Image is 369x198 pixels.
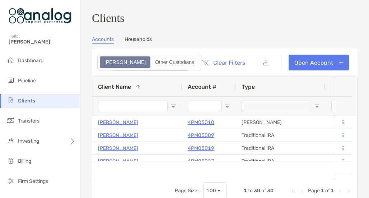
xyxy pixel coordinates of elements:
[224,103,230,109] button: Open Filter Menu
[97,54,201,70] div: segmented control
[254,188,260,194] span: 30
[196,55,251,70] button: Clear Filters
[188,101,221,112] input: Account # Filter Input
[289,55,349,70] a: Open Account
[236,142,326,155] div: Traditional IRA
[6,136,15,145] img: investing icon
[171,103,176,109] button: Open Filter Menu
[18,178,48,184] span: Firm Settings
[18,158,31,164] span: Billing
[248,188,253,194] span: to
[291,188,296,194] div: First Page
[9,39,76,45] span: [PERSON_NAME]!
[6,156,15,165] img: billing icon
[308,188,320,194] span: Page
[18,138,39,144] span: Investing
[346,188,351,194] div: Last Page
[18,118,39,124] span: Transfers
[331,188,334,194] span: 1
[321,188,324,194] span: 1
[244,188,247,194] span: 1
[188,157,214,166] a: 4PM05027
[6,56,15,64] img: dashboard icon
[236,116,326,129] div: [PERSON_NAME]
[6,76,15,84] img: pipeline icon
[101,57,150,67] div: Zoe
[188,144,214,153] a: 4PM05019
[92,11,358,25] h3: Clients
[206,188,216,194] div: 100
[98,157,138,166] a: [PERSON_NAME]
[18,57,43,64] span: Dashboard
[299,188,305,194] div: Previous Page
[337,188,343,194] div: Next Page
[261,188,266,194] span: of
[98,144,138,153] a: [PERSON_NAME]
[188,83,216,90] span: Account #
[236,129,326,142] div: Traditional IRA
[98,83,131,90] span: Client Name
[125,36,152,44] a: Households
[98,118,138,127] a: [PERSON_NAME]
[6,176,15,185] img: firm-settings icon
[98,131,138,140] a: [PERSON_NAME]
[98,101,168,112] input: Client Name Filter Input
[267,188,274,194] span: 30
[188,131,214,140] a: 4PM05009
[175,188,199,194] div: Page Size:
[18,78,36,84] span: Pipeline
[6,96,15,105] img: clients icon
[325,188,330,194] span: of
[151,57,198,67] div: Other Custodians
[6,116,15,125] img: transfers icon
[242,83,255,90] span: Type
[314,103,320,109] button: Open Filter Menu
[9,3,71,29] img: Zoe Logo
[188,118,214,127] a: 4PM05010
[236,155,326,167] div: Traditional IRA
[92,36,114,44] a: Accounts
[18,98,35,104] span: Clients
